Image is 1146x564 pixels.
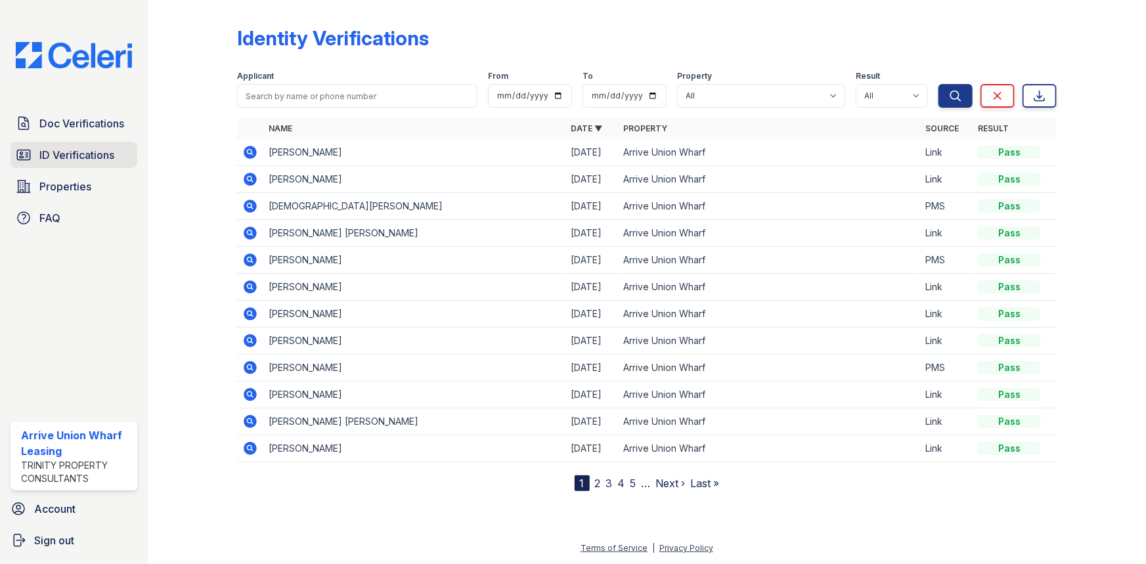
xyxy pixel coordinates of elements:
[920,193,973,220] td: PMS
[565,408,618,435] td: [DATE]
[263,355,565,381] td: [PERSON_NAME]
[652,543,655,553] div: |
[575,475,590,491] div: 1
[565,355,618,381] td: [DATE]
[978,253,1041,267] div: Pass
[263,166,565,193] td: [PERSON_NAME]
[659,543,713,553] a: Privacy Policy
[920,139,973,166] td: Link
[978,173,1041,186] div: Pass
[978,123,1009,133] a: Result
[263,274,565,301] td: [PERSON_NAME]
[595,477,601,490] a: 2
[565,220,618,247] td: [DATE]
[263,381,565,408] td: [PERSON_NAME]
[978,334,1041,347] div: Pass
[263,220,565,247] td: [PERSON_NAME] [PERSON_NAME]
[581,543,648,553] a: Terms of Service
[920,435,973,462] td: Link
[5,496,143,522] a: Account
[920,355,973,381] td: PMS
[920,408,973,435] td: Link
[656,477,686,490] a: Next ›
[565,166,618,193] td: [DATE]
[237,26,429,50] div: Identity Verifications
[263,193,565,220] td: [DEMOGRAPHIC_DATA][PERSON_NAME]
[920,247,973,274] td: PMS
[263,301,565,328] td: [PERSON_NAME]
[606,477,613,490] a: 3
[565,301,618,328] td: [DATE]
[920,328,973,355] td: Link
[5,42,143,68] img: CE_Logo_Blue-a8612792a0a2168367f1c8372b55b34899dd931a85d93a1a3d3e32e68fde9ad4.png
[565,274,618,301] td: [DATE]
[565,193,618,220] td: [DATE]
[39,147,114,163] span: ID Verifications
[488,71,508,81] label: From
[920,166,973,193] td: Link
[263,408,565,435] td: [PERSON_NAME] [PERSON_NAME]
[925,123,959,133] a: Source
[263,435,565,462] td: [PERSON_NAME]
[618,274,920,301] td: Arrive Union Wharf
[618,355,920,381] td: Arrive Union Wharf
[34,532,74,548] span: Sign out
[677,71,712,81] label: Property
[21,459,132,485] div: Trinity Property Consultants
[11,110,137,137] a: Doc Verifications
[618,477,625,490] a: 4
[583,71,593,81] label: To
[263,328,565,355] td: [PERSON_NAME]
[5,527,143,553] a: Sign out
[618,166,920,193] td: Arrive Union Wharf
[618,247,920,274] td: Arrive Union Wharf
[642,475,651,491] span: …
[856,71,880,81] label: Result
[978,227,1041,240] div: Pass
[978,307,1041,320] div: Pass
[978,442,1041,455] div: Pass
[11,173,137,200] a: Properties
[978,388,1041,401] div: Pass
[565,139,618,166] td: [DATE]
[623,123,667,133] a: Property
[263,247,565,274] td: [PERSON_NAME]
[565,381,618,408] td: [DATE]
[39,210,60,226] span: FAQ
[565,435,618,462] td: [DATE]
[571,123,602,133] a: Date ▼
[21,427,132,459] div: Arrive Union Wharf Leasing
[269,123,292,133] a: Name
[34,501,76,517] span: Account
[920,274,973,301] td: Link
[618,139,920,166] td: Arrive Union Wharf
[978,415,1041,428] div: Pass
[978,361,1041,374] div: Pass
[920,220,973,247] td: Link
[263,139,565,166] td: [PERSON_NAME]
[920,381,973,408] td: Link
[618,435,920,462] td: Arrive Union Wharf
[618,328,920,355] td: Arrive Union Wharf
[618,301,920,328] td: Arrive Union Wharf
[978,146,1041,159] div: Pass
[565,328,618,355] td: [DATE]
[920,301,973,328] td: Link
[11,205,137,231] a: FAQ
[39,179,91,194] span: Properties
[978,200,1041,213] div: Pass
[618,381,920,408] td: Arrive Union Wharf
[237,71,274,81] label: Applicant
[618,408,920,435] td: Arrive Union Wharf
[39,116,124,131] span: Doc Verifications
[618,220,920,247] td: Arrive Union Wharf
[691,477,720,490] a: Last »
[630,477,636,490] a: 5
[618,193,920,220] td: Arrive Union Wharf
[565,247,618,274] td: [DATE]
[11,142,137,168] a: ID Verifications
[237,84,477,108] input: Search by name or phone number
[978,280,1041,293] div: Pass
